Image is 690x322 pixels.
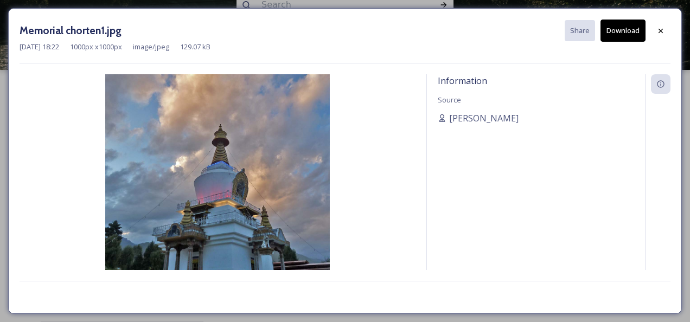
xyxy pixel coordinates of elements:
[20,23,122,38] h3: Memorial chorten1.jpg
[20,42,59,52] span: [DATE] 18:22
[20,74,416,299] img: Memorial%20chorten1.jpg
[438,75,487,87] span: Information
[180,42,210,52] span: 129.07 kB
[70,42,122,52] span: 1000 px x 1000 px
[565,20,595,41] button: Share
[600,20,646,42] button: Download
[438,95,461,105] span: Source
[449,112,519,125] span: [PERSON_NAME]
[133,42,169,52] span: image/jpeg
